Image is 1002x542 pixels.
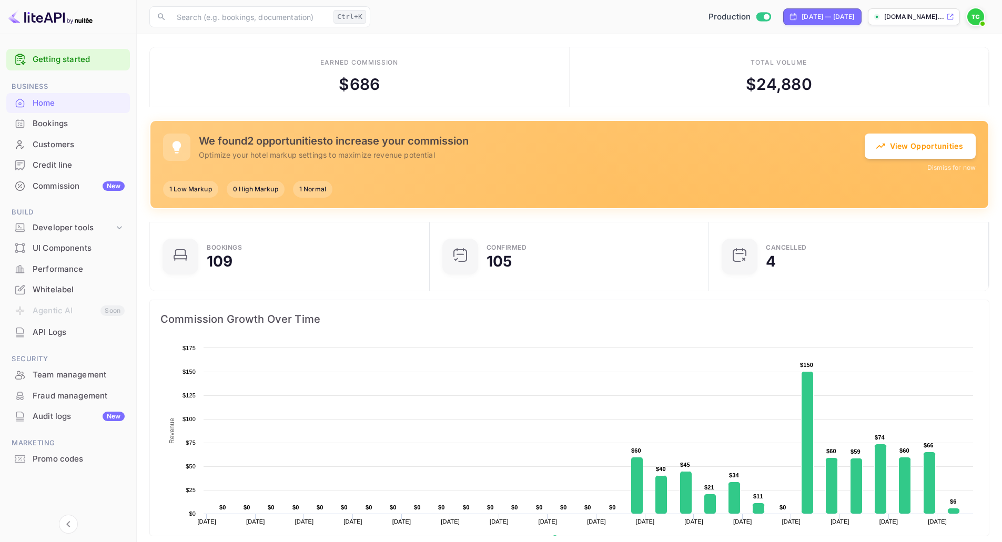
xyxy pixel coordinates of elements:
text: $34 [729,472,740,478]
text: $0 [189,510,196,517]
text: $0 [438,504,445,510]
text: $175 [183,345,196,351]
button: Collapse navigation [59,515,78,534]
text: $0 [414,504,421,510]
span: 1 Low Markup [163,185,218,194]
text: $0 [780,504,786,510]
div: Bookings [33,118,125,130]
p: [DOMAIN_NAME]... [884,12,944,22]
img: Traveloka CUG [967,8,984,25]
text: $0 [560,504,567,510]
div: 4 [766,254,776,269]
div: $ 686 [339,73,380,96]
div: Ctrl+K [333,10,366,24]
text: $0 [341,504,348,510]
button: Dismiss for now [927,163,976,172]
div: Performance [6,259,130,280]
p: Optimize your hotel markup settings to maximize revenue potential [199,149,865,160]
div: Audit logs [33,411,125,423]
text: [DATE] [490,518,509,525]
div: 109 [207,254,232,269]
text: [DATE] [782,518,801,525]
div: Promo codes [6,449,130,469]
div: Bookings [6,114,130,134]
span: 1 Normal [293,185,332,194]
text: [DATE] [733,518,752,525]
div: UI Components [33,242,125,254]
div: Home [6,93,130,114]
text: [DATE] [441,518,460,525]
img: LiteAPI logo [8,8,93,25]
a: Whitelabel [6,280,130,299]
div: New [103,181,125,191]
text: $0 [390,504,397,510]
div: New [103,412,125,421]
text: $25 [186,487,196,493]
div: Credit line [6,155,130,176]
text: $40 [656,466,666,472]
text: $0 [584,504,591,510]
text: [DATE] [392,518,411,525]
text: $60 [826,448,836,454]
span: Production [709,11,751,23]
a: Performance [6,259,130,279]
text: $21 [704,484,714,490]
div: Total volume [751,58,807,67]
text: [DATE] [831,518,849,525]
text: $125 [183,392,196,398]
text: $150 [183,369,196,375]
a: Home [6,93,130,113]
text: $0 [317,504,323,510]
span: Commission Growth Over Time [160,311,978,328]
div: Whitelabel [6,280,130,300]
div: CANCELLED [766,244,807,251]
div: Developer tools [6,219,130,237]
text: $6 [950,498,957,505]
a: Promo codes [6,449,130,468]
text: $0 [536,504,543,510]
a: Customers [6,135,130,154]
a: Fraud management [6,386,130,405]
div: Performance [33,263,125,275]
div: Getting started [6,49,130,70]
text: $60 [899,447,909,454]
span: Marketing [6,437,130,449]
a: Credit line [6,155,130,175]
text: $0 [609,504,616,510]
div: Customers [33,139,125,151]
text: $0 [463,504,470,510]
text: $150 [800,362,813,368]
div: 105 [487,254,512,269]
span: Business [6,81,130,93]
text: $66 [924,442,934,448]
div: Confirmed [487,244,527,251]
text: $59 [851,448,861,455]
text: $0 [244,504,250,510]
text: $0 [219,504,226,510]
text: [DATE] [636,518,655,525]
text: [DATE] [879,518,898,525]
text: [DATE] [343,518,362,525]
text: $0 [268,504,275,510]
a: Getting started [33,54,125,66]
div: Fraud management [6,386,130,406]
a: Team management [6,365,130,384]
div: Customers [6,135,130,155]
text: [DATE] [684,518,703,525]
div: Fraud management [33,390,125,402]
a: UI Components [6,238,130,258]
text: [DATE] [539,518,558,525]
a: Bookings [6,114,130,133]
div: Team management [33,369,125,381]
text: [DATE] [928,518,947,525]
text: [DATE] [587,518,606,525]
div: Developer tools [33,222,114,234]
text: [DATE] [246,518,265,525]
text: $0 [511,504,518,510]
div: UI Components [6,238,130,259]
div: Earned commission [320,58,398,67]
text: $11 [753,493,763,499]
text: $0 [366,504,372,510]
text: $0 [487,504,494,510]
div: $ 24,880 [746,73,812,96]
